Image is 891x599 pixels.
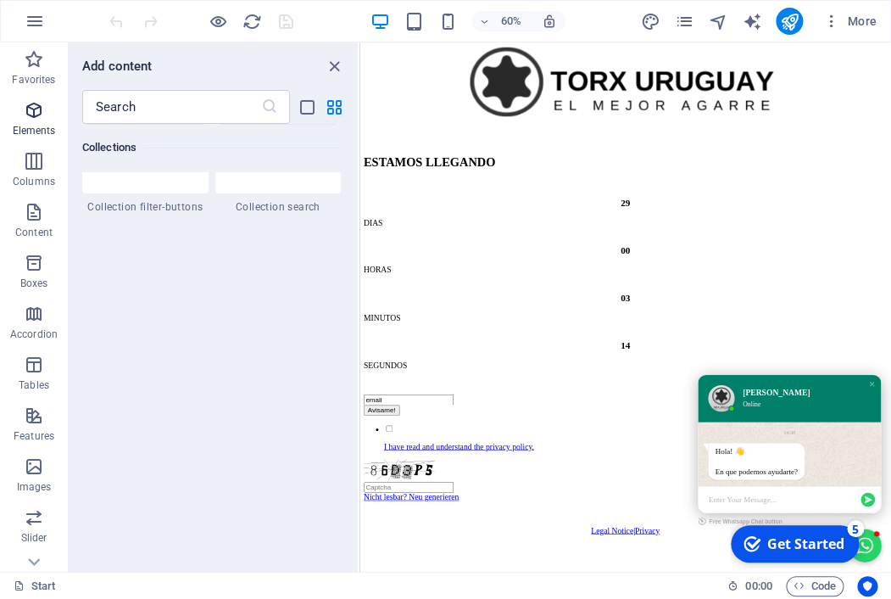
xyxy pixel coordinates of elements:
button: publish [776,8,803,35]
div: Close chat window [845,561,862,578]
span: Collection search [215,200,342,214]
button: navigator [708,11,728,31]
span: Collection filter-buttons [82,200,209,214]
p: Images [17,480,52,494]
h6: Session time [727,576,772,596]
h6: 60% [497,11,524,31]
div: 5 [117,2,134,19]
button: text_generator [742,11,762,31]
button: close panel [324,56,344,76]
p: Tables [19,378,49,392]
p: Accordion [10,327,58,341]
p: Slider [21,531,47,545]
div: [PERSON_NAME] [638,575,838,592]
p: Columns [13,175,55,188]
i: Navigator [708,12,727,31]
span: Code [794,576,836,596]
button: More [816,8,883,35]
i: AI Writer [742,12,761,31]
p: Features [14,429,54,443]
i: Publish [779,12,799,31]
button: 60% [471,11,532,31]
h6: Add content [82,56,153,76]
p: Content [15,226,53,239]
button: Code [786,576,844,596]
a: Click to cancel selection. Double-click to open Pages [14,576,56,596]
button: grid-view [324,97,344,117]
span: More [823,13,877,30]
h6: Collections [82,137,341,158]
i: Design (Ctrl+Alt+Y) [640,12,660,31]
button: list-view [297,97,317,117]
i: Pages (Ctrl+Alt+S) [674,12,693,31]
button: design [640,11,660,31]
input: Search [82,90,261,124]
p: Boxes [20,277,48,290]
p: Favorites [12,73,55,87]
i: On resize automatically adjust zoom level to fit chosen device. [541,14,556,29]
button: reload [242,11,262,31]
span: : [757,579,760,592]
div: Get Started 5 items remaining, 0% complete [1,7,129,44]
span: 00 00 [745,576,771,596]
button: Click here to leave preview mode and continue editing [208,11,228,31]
button: pages [674,11,694,31]
i: Reload page [242,12,262,31]
button: Usercentrics [857,576,877,596]
div: Get Started [37,16,114,35]
p: Elements [13,124,56,137]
